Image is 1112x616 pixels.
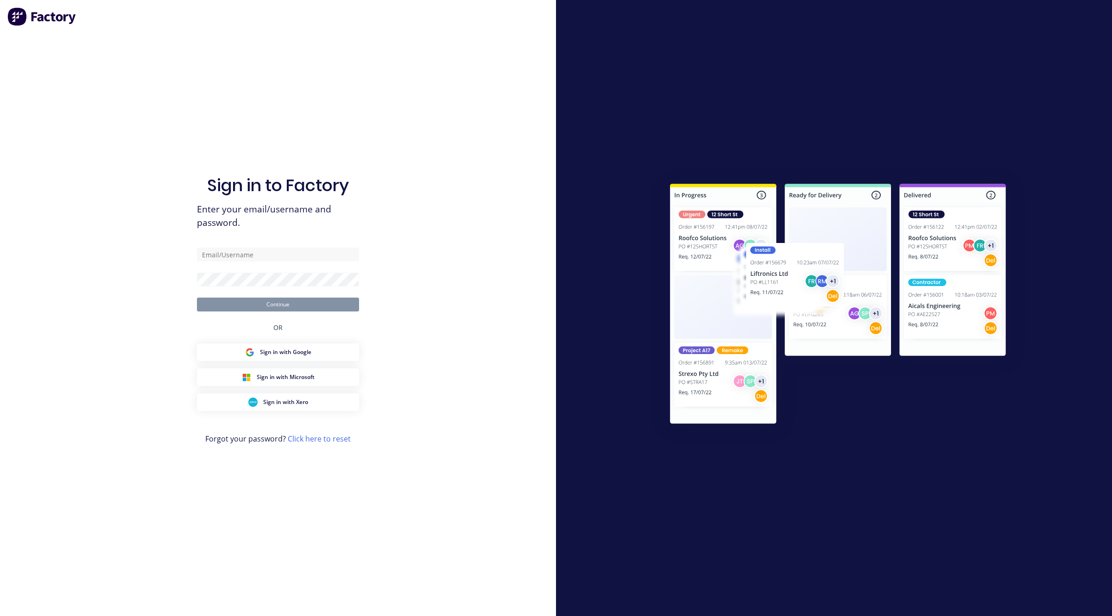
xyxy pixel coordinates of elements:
a: Click here to reset [288,434,351,444]
span: Sign in with Microsoft [257,373,315,381]
button: Continue [197,298,359,311]
span: Forgot your password? [205,433,351,444]
img: Google Sign in [245,348,254,357]
span: Sign in with Xero [263,398,308,406]
img: Sign in [650,165,1026,446]
button: Google Sign inSign in with Google [197,343,359,361]
button: Microsoft Sign inSign in with Microsoft [197,368,359,386]
span: Enter your email/username and password. [197,203,359,230]
button: Xero Sign inSign in with Xero [197,393,359,411]
img: Microsoft Sign in [242,373,251,382]
img: Xero Sign in [248,398,258,407]
div: OR [273,311,283,343]
h1: Sign in to Factory [207,175,349,195]
span: Sign in with Google [260,348,311,356]
input: Email/Username [197,248,359,261]
img: Factory [7,7,77,26]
